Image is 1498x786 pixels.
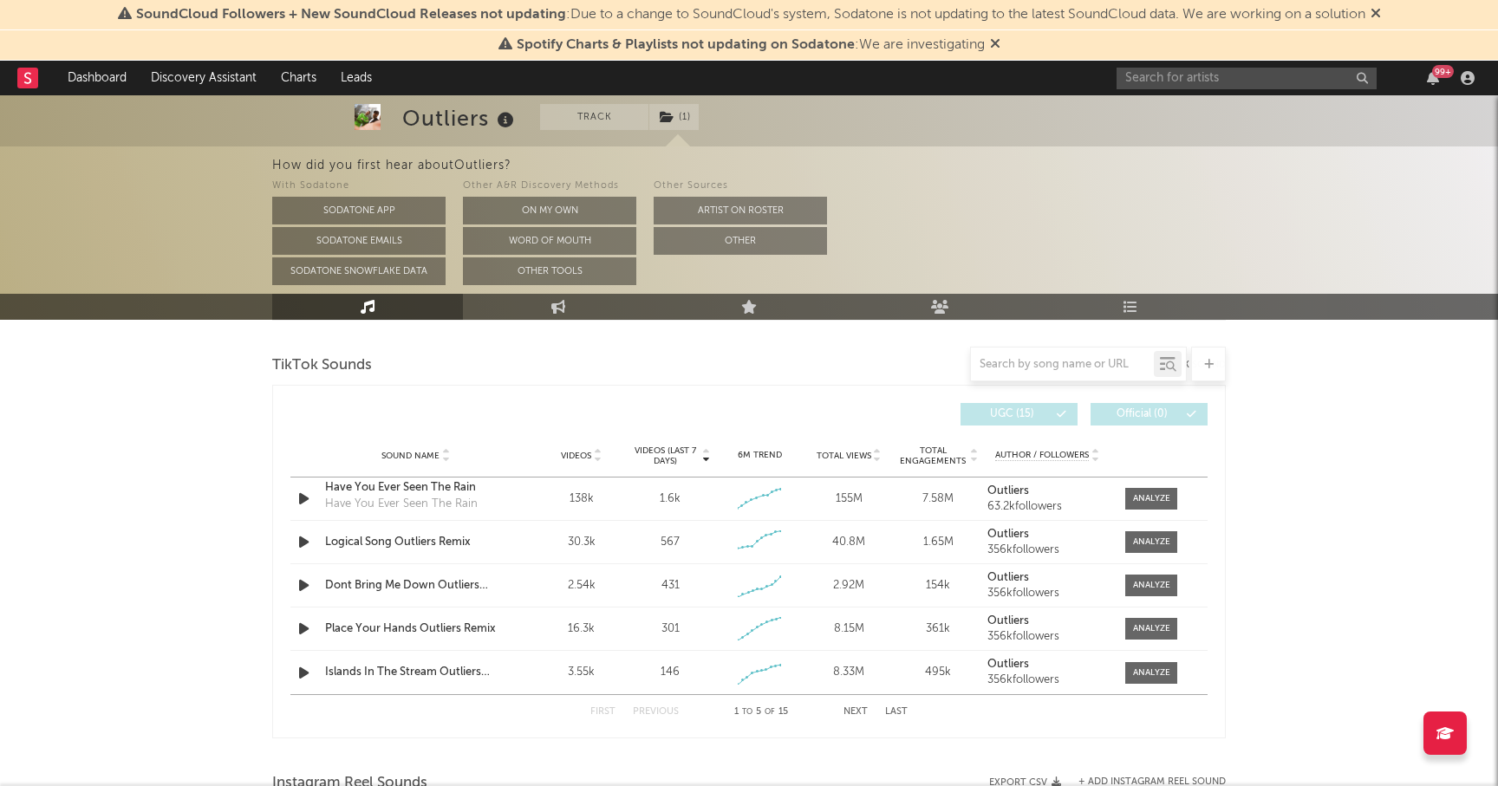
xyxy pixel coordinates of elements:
button: Sodatone Emails [272,227,446,255]
div: 8.15M [809,620,889,638]
div: 63.2k followers [987,501,1108,513]
span: SoundCloud Followers + New SoundCloud Releases not updating [136,8,566,22]
div: Other Sources [654,176,827,197]
div: How did you first hear about Outliers ? [272,155,1498,176]
strong: Outliers [987,529,1029,540]
span: ( 1 ) [648,104,700,130]
a: Dont Bring Me Down Outliers Remix [325,577,506,594]
span: Dismiss [990,38,1000,52]
button: On My Own [463,197,636,224]
span: Total Views [817,451,871,461]
div: 138k [541,490,622,508]
span: Total Engagements [898,445,968,466]
a: Discovery Assistant [139,61,269,95]
button: Word Of Mouth [463,227,636,255]
div: 567 [661,534,680,551]
button: Last [885,707,908,717]
span: to [742,708,752,716]
a: Outliers [987,572,1108,584]
button: Other [654,227,827,255]
div: 8.33M [809,664,889,681]
button: Track [540,104,648,130]
span: : Due to a change to SoundCloud's system, Sodatone is not updating to the latest SoundCloud data.... [136,8,1365,22]
div: 146 [661,664,680,681]
div: 361k [898,620,979,638]
span: Videos [561,451,591,461]
a: Leads [329,61,384,95]
strong: Outliers [987,615,1029,627]
a: Outliers [987,529,1108,541]
div: 1.65M [898,534,979,551]
div: 301 [661,620,680,638]
button: First [590,707,615,717]
div: 3.55k [541,664,622,681]
a: Logical Song Outliers Remix [325,534,506,551]
strong: Outliers [987,485,1029,497]
button: Other Tools [463,257,636,285]
span: Spotify Charts & Playlists not updating on Sodatone [517,38,855,52]
div: With Sodatone [272,176,446,197]
div: 7.58M [898,490,979,508]
span: : We are investigating [517,38,985,52]
div: 356k followers [987,674,1108,686]
div: 356k followers [987,588,1108,600]
a: Outliers [987,659,1108,671]
div: 356k followers [987,631,1108,643]
button: Previous [633,707,679,717]
button: Artist on Roster [654,197,827,224]
div: 356k followers [987,544,1108,556]
span: of [765,708,775,716]
span: Videos (last 7 days) [630,445,700,466]
a: Charts [269,61,329,95]
a: Outliers [987,615,1108,627]
div: 155M [809,490,889,508]
a: Place Your Hands Outliers Remix [325,620,506,638]
a: Have You Ever Seen The Rain [325,479,506,497]
span: Sound Name [381,451,440,461]
button: Next [843,707,868,717]
button: Official(0) [1091,403,1208,425]
div: 2.54k [541,577,622,594]
strong: Outliers [987,572,1029,583]
div: 40.8M [809,534,889,551]
span: Official ( 0 ) [1102,409,1182,419]
div: 431 [661,577,680,594]
div: 154k [898,577,979,594]
div: 16.3k [541,620,622,638]
span: Dismiss [1371,8,1381,22]
span: UGC ( 15 ) [972,409,1052,419]
div: 30.3k [541,534,622,551]
input: Search for artists [1117,68,1377,89]
div: 1 5 15 [713,702,809,723]
div: 2.92M [809,577,889,594]
div: 495k [898,664,979,681]
button: 99+ [1427,71,1439,85]
button: UGC(15) [961,403,1078,425]
input: Search by song name or URL [971,358,1154,372]
a: Islands In The Stream Outliers Remix [325,664,506,681]
strong: Outliers [987,659,1029,670]
button: Sodatone Snowflake Data [272,257,446,285]
div: Outliers [402,104,518,133]
span: Author / Followers [995,450,1089,461]
a: Dashboard [55,61,139,95]
a: Outliers [987,485,1108,497]
div: Other A&R Discovery Methods [463,176,636,197]
div: 99 + [1432,65,1454,78]
div: 6M Trend [720,449,800,462]
div: Have You Ever Seen The Rain [325,496,478,513]
button: Sodatone App [272,197,446,224]
div: 1.6k [660,490,681,508]
button: (1) [649,104,699,130]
